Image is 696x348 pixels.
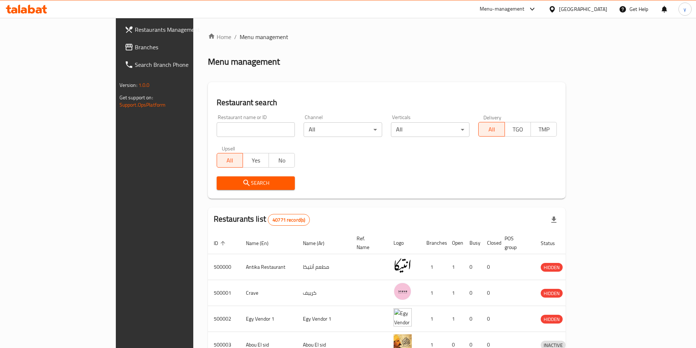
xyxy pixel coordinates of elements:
[481,306,499,332] td: 0
[217,122,295,137] input: Search for restaurant name or ID..
[268,214,310,226] div: Total records count
[297,254,351,280] td: مطعم أنتيكا
[421,232,446,254] th: Branches
[545,211,563,229] div: Export file
[269,153,295,168] button: No
[446,280,464,306] td: 1
[220,155,240,166] span: All
[119,100,166,110] a: Support.OpsPlatform
[246,155,266,166] span: Yes
[393,256,412,275] img: Antika Restaurant
[357,234,379,252] span: Ref. Name
[684,5,686,13] span: y
[119,38,232,56] a: Branches
[530,122,557,137] button: TMP
[481,232,499,254] th: Closed
[481,254,499,280] td: 0
[483,115,502,120] label: Delivery
[464,280,481,306] td: 0
[138,80,150,90] span: 1.0.0
[421,306,446,332] td: 1
[135,60,226,69] span: Search Branch Phone
[240,32,288,41] span: Menu management
[135,25,226,34] span: Restaurants Management
[246,239,278,248] span: Name (En)
[240,280,297,306] td: Crave
[135,43,226,51] span: Branches
[304,122,382,137] div: All
[217,97,557,108] h2: Restaurant search
[478,122,505,137] button: All
[208,56,280,68] h2: Menu management
[541,263,563,272] span: HIDDEN
[240,306,297,332] td: Egy Vendor 1
[297,306,351,332] td: Egy Vendor 1
[234,32,237,41] li: /
[303,239,334,248] span: Name (Ar)
[446,254,464,280] td: 1
[480,5,525,14] div: Menu-management
[217,176,295,190] button: Search
[393,282,412,301] img: Crave
[268,217,309,223] span: 40771 record(s)
[541,239,564,248] span: Status
[541,315,563,324] span: HIDDEN
[534,124,554,135] span: TMP
[505,234,526,252] span: POS group
[446,306,464,332] td: 1
[481,280,499,306] td: 0
[214,214,310,226] h2: Restaurants list
[464,254,481,280] td: 0
[222,146,235,151] label: Upsell
[482,124,502,135] span: All
[421,280,446,306] td: 1
[421,254,446,280] td: 1
[505,122,531,137] button: TGO
[297,280,351,306] td: كرييف
[393,308,412,326] img: Egy Vendor 1
[391,122,469,137] div: All
[388,232,421,254] th: Logo
[119,80,137,90] span: Version:
[214,239,228,248] span: ID
[243,153,269,168] button: Yes
[240,254,297,280] td: Antika Restaurant
[272,155,292,166] span: No
[217,153,243,168] button: All
[119,56,232,73] a: Search Branch Phone
[446,232,464,254] th: Open
[464,232,481,254] th: Busy
[559,5,607,13] div: [GEOGRAPHIC_DATA]
[464,306,481,332] td: 0
[223,179,289,188] span: Search
[508,124,528,135] span: TGO
[119,21,232,38] a: Restaurants Management
[119,93,153,102] span: Get support on:
[208,32,566,41] nav: breadcrumb
[541,289,563,298] span: HIDDEN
